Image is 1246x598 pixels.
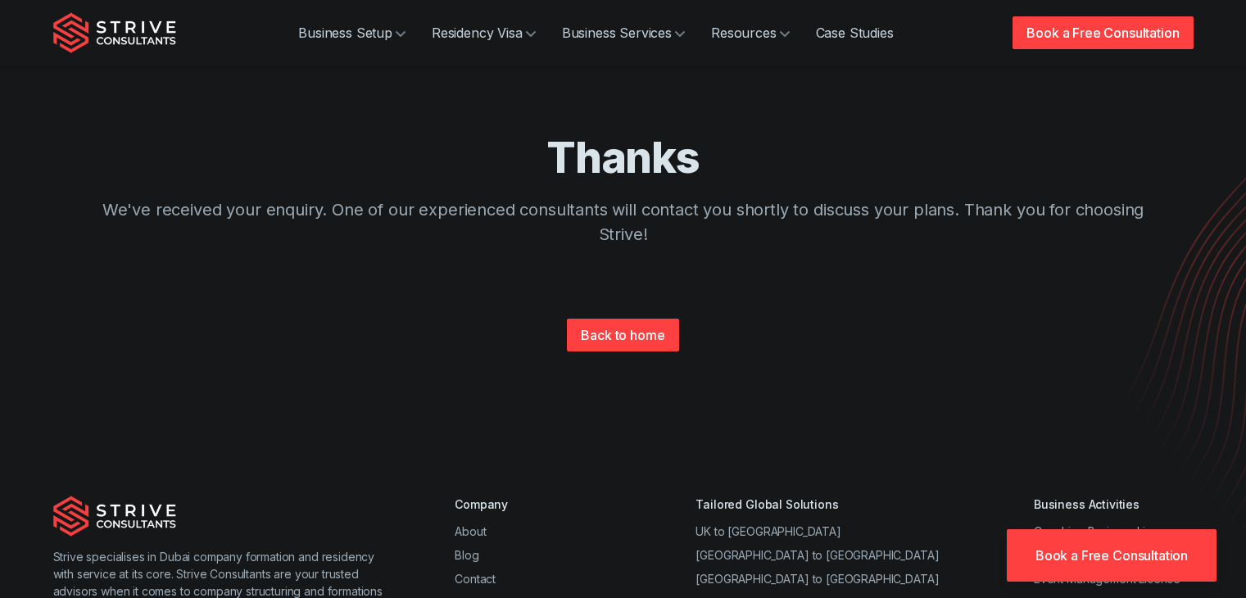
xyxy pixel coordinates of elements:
a: Residency Visa [419,16,549,49]
a: Book a Free Consultation [1013,16,1193,49]
a: Blog [455,548,478,562]
a: Book a Free Consultation [1007,529,1217,582]
a: Resources [698,16,803,49]
a: UK to [GEOGRAPHIC_DATA] [695,524,840,538]
a: [GEOGRAPHIC_DATA] to [GEOGRAPHIC_DATA] [695,572,939,586]
a: Case Studies [803,16,907,49]
a: Contact [455,572,496,586]
a: [GEOGRAPHIC_DATA] to [GEOGRAPHIC_DATA] [695,548,939,562]
a: Coaching Business Licence [1034,524,1179,538]
p: We've received your enquiry. One of our experienced consultants will contact you shortly to discu... [99,197,1148,247]
a: About [455,524,486,538]
img: Strive Consultants [53,496,176,537]
div: Tailored Global Solutions [695,496,939,513]
a: Business Services [549,16,698,49]
a: Back to home [567,319,678,351]
div: Company [455,496,601,513]
div: Business Activities [1034,496,1194,513]
img: Strive Consultants [53,12,176,53]
a: Business Setup [285,16,419,49]
h1: Thanks [99,131,1148,184]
